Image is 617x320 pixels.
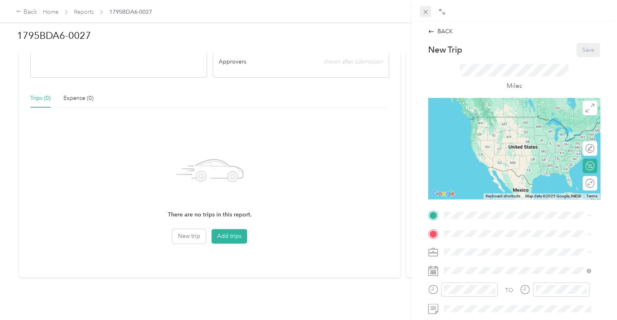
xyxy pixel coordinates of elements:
[572,275,617,320] iframe: Everlance-gr Chat Button Frame
[430,189,457,199] a: Open this area in Google Maps (opens a new window)
[505,286,513,295] div: TO
[525,194,581,198] span: Map data ©2025 Google, INEGI
[507,81,522,91] p: Miles
[486,193,520,199] button: Keyboard shortcuts
[428,44,462,55] p: New Trip
[586,194,598,198] a: Terms (opens in new tab)
[430,189,457,199] img: Google
[428,27,453,36] div: BACK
